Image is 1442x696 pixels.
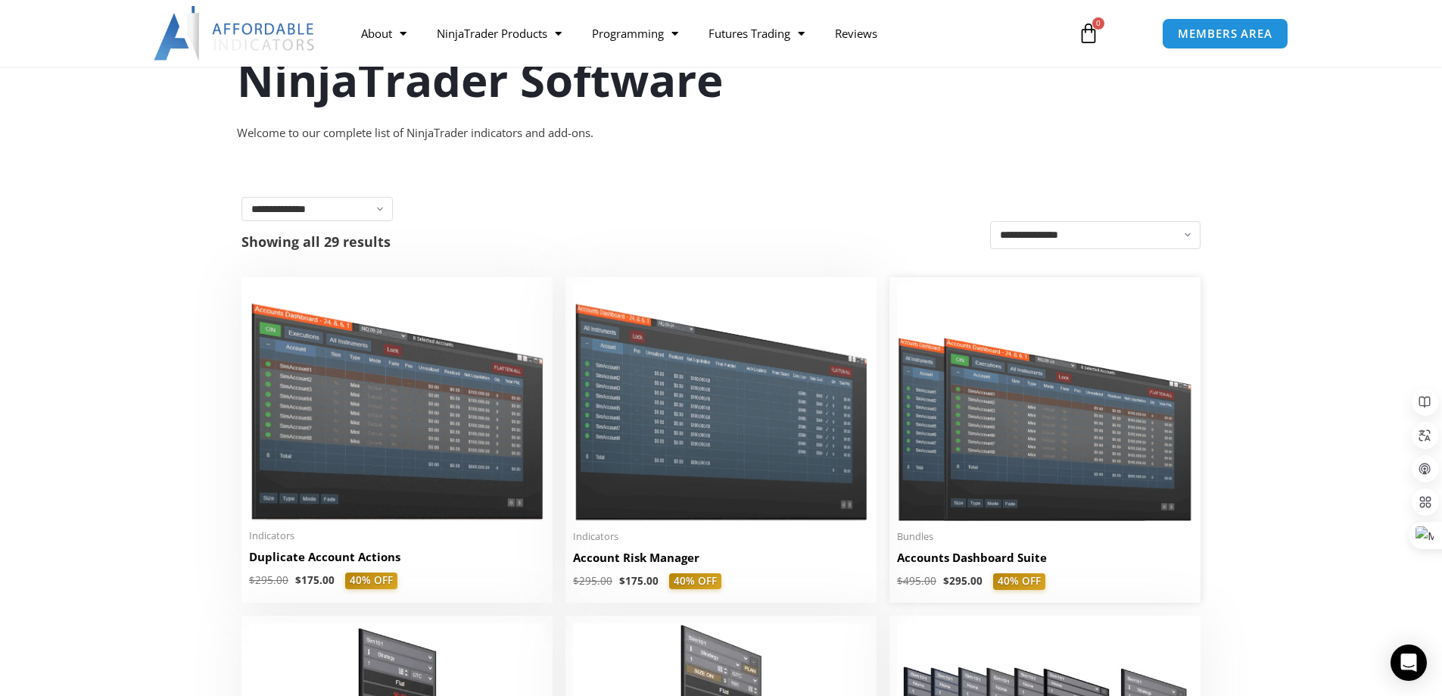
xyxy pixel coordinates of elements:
[249,529,545,542] span: Indicators
[897,574,903,588] span: $
[295,573,335,587] bdi: 175.00
[1055,11,1122,55] a: 0
[669,573,721,590] span: 40% OFF
[422,16,577,51] a: NinjaTrader Products
[897,574,936,588] bdi: 495.00
[573,550,869,566] h2: Account Risk Manager
[1178,28,1272,39] span: MEMBERS AREA
[573,285,869,520] img: Account Risk Manager
[619,574,625,588] span: $
[1162,18,1288,49] a: MEMBERS AREA
[577,16,693,51] a: Programming
[237,123,1206,144] div: Welcome to our complete list of NinjaTrader indicators and add-ons.
[1092,17,1104,30] span: 0
[249,549,545,565] h2: Duplicate Account Actions
[237,48,1206,111] h1: NinjaTrader Software
[990,221,1201,249] select: Shop order
[345,573,397,589] span: 40% OFF
[346,16,422,51] a: About
[619,574,659,588] bdi: 175.00
[249,573,255,587] span: $
[943,574,983,588] bdi: 295.00
[897,550,1193,566] h2: Accounts Dashboard Suite
[573,574,579,588] span: $
[295,573,301,587] span: $
[693,16,820,51] a: Futures Trading
[820,16,892,51] a: Reviews
[346,16,1060,51] nav: Menu
[241,235,391,248] p: Showing all 29 results
[943,574,949,588] span: $
[573,574,612,588] bdi: 295.00
[993,573,1045,590] span: 40% OFF
[897,530,1193,543] span: Bundles
[897,550,1193,573] a: Accounts Dashboard Suite
[154,6,316,61] img: LogoAI | Affordable Indicators – NinjaTrader
[249,285,545,520] img: Duplicate Account Actions
[573,530,869,543] span: Indicators
[1391,645,1427,681] div: Open Intercom Messenger
[249,573,288,587] bdi: 295.00
[249,549,545,573] a: Duplicate Account Actions
[573,550,869,573] a: Account Risk Manager
[897,285,1193,521] img: Accounts Dashboard Suite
